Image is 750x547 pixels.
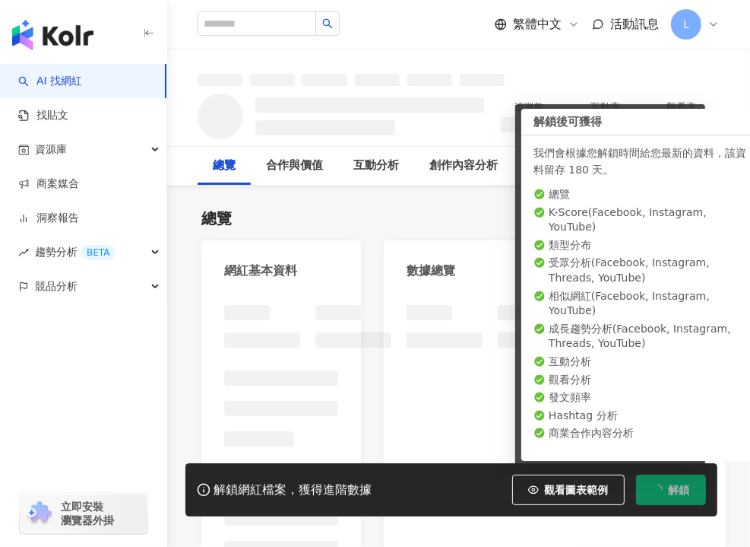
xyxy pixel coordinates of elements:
a: 找貼文 [18,108,68,123]
div: 數據總覽 [407,262,455,279]
span: 競品分析 [35,269,78,304]
span: rise [18,247,29,258]
span: 解鎖 [669,484,690,496]
span: search [322,18,333,29]
img: chrome extension [24,501,54,526]
div: 觀看率 [653,100,710,115]
div: 互動率 [577,100,634,115]
div: 總覽 [213,157,236,175]
div: 解鎖網紅檔案，獲得進階數據 [214,482,372,498]
div: 合作與價值 [266,157,323,175]
span: loading [650,482,664,497]
a: chrome extension立即安裝 瀏覽器外掛 [20,493,147,534]
a: searchAI 找網紅 [18,74,82,89]
span: 觀看圖表範例 [545,484,609,496]
span: L [683,16,689,33]
a: 洞察報告 [18,211,79,226]
div: 創作內容分析 [429,157,498,175]
span: 趨勢分析 [35,235,116,269]
div: 追蹤數 [501,100,559,115]
span: 繁體中文 [513,16,562,33]
div: 互動分析 [353,157,399,175]
span: 活動訊息 [610,17,659,31]
div: BETA [81,245,116,260]
span: 立即安裝 瀏覽器外掛 [61,500,114,527]
span: 資源庫 [35,132,67,167]
a: 商案媒合 [18,177,79,192]
div: 總覽 [201,208,232,229]
button: 觀看圖表範例 [512,475,625,505]
div: 網紅基本資料 [224,262,297,279]
button: 解鎖 [636,475,706,505]
img: logo [12,20,93,50]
